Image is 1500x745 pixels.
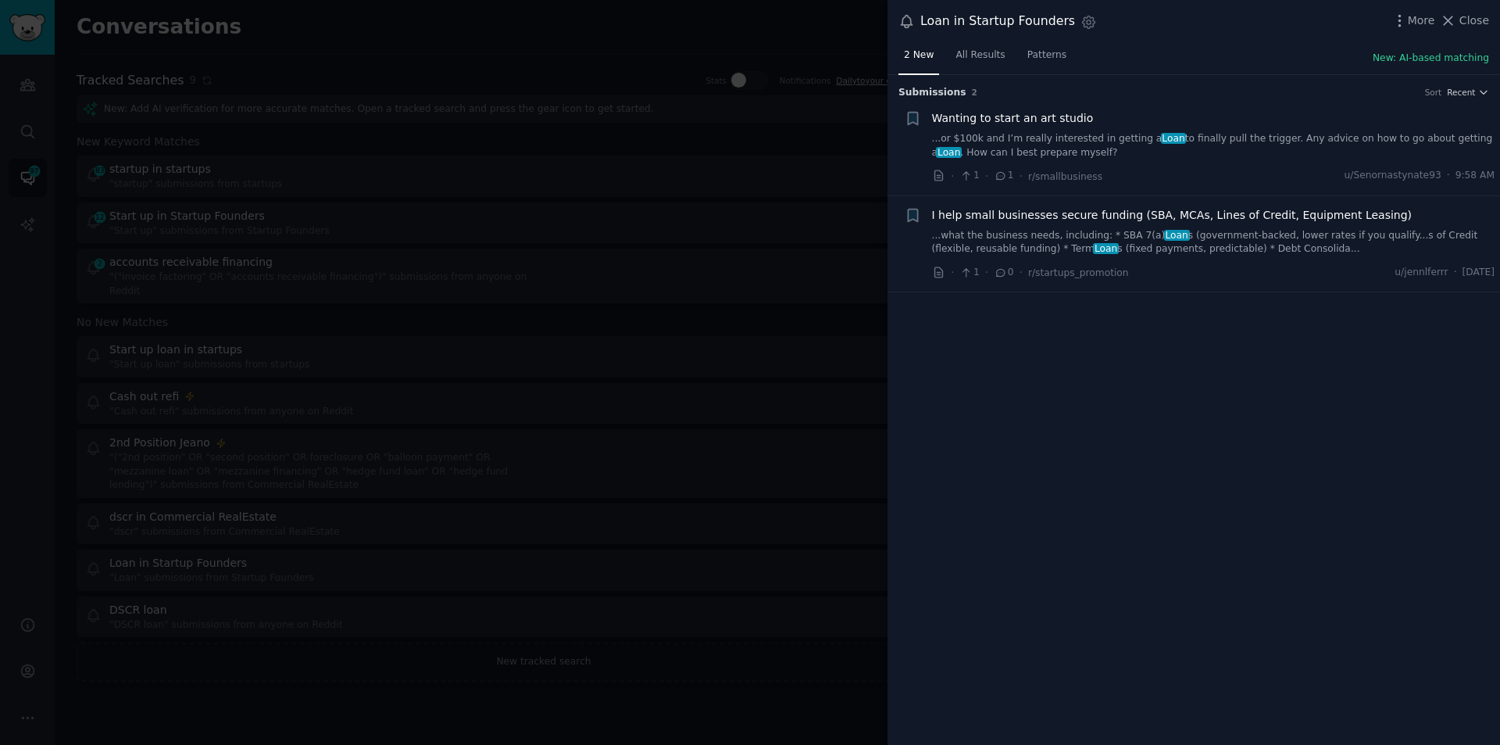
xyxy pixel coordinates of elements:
span: All Results [955,48,1005,63]
span: Submission s [898,86,966,100]
span: Recent [1447,87,1475,98]
span: · [985,264,988,281]
a: ...what the business needs, including: * SBA 7(a)Loans (government-backed, lower rates if you qua... [932,229,1495,256]
span: u/jennlferrr [1395,266,1448,280]
button: More [1391,13,1435,29]
span: r/smallbusiness [1028,171,1102,182]
button: Recent [1447,87,1489,98]
span: 1 [994,169,1013,183]
span: 1 [959,266,979,280]
span: [DATE] [1462,266,1495,280]
span: · [951,168,954,184]
span: u/Senornastynate93 [1345,169,1441,183]
span: · [951,264,954,281]
span: · [985,168,988,184]
a: 2 New [898,43,939,75]
a: All Results [950,43,1010,75]
span: Loan [1093,243,1119,254]
span: Loan [1164,230,1190,241]
div: Loan in Startup Founders [920,12,1075,31]
span: Patterns [1027,48,1066,63]
span: 0 [994,266,1013,280]
span: r/startups_promotion [1028,267,1129,278]
span: More [1408,13,1435,29]
div: Sort [1425,87,1442,98]
span: · [1454,266,1457,280]
span: Loan [936,147,962,158]
span: 2 [972,88,977,97]
span: 1 [959,169,979,183]
button: Close [1440,13,1489,29]
span: · [1447,169,1450,183]
span: · [1020,168,1023,184]
span: Loan [1161,133,1187,144]
span: 9:58 AM [1455,169,1495,183]
button: New: AI-based matching [1373,52,1489,66]
span: · [1020,264,1023,281]
span: 2 New [904,48,934,63]
a: I help small businesses secure funding (SBA, MCAs, Lines of Credit, Equipment Leasing) [932,207,1412,224]
span: Close [1459,13,1489,29]
a: Wanting to start an art studio [932,110,1094,127]
a: Patterns [1022,43,1072,75]
a: ...or $100k and I’m really interested in getting aLoanto finally pull the trigger. Any advice on ... [932,132,1495,159]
